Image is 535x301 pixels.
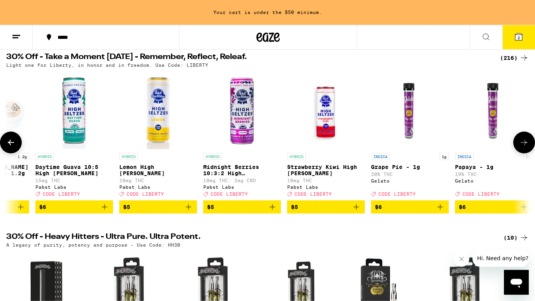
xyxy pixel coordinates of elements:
[462,191,500,197] span: CODE LIBERTY
[291,204,298,210] span: $5
[35,71,113,149] img: Pabst Labs - Daytime Guava 10:5 High Seltzer
[502,25,535,49] button: 2
[35,164,113,176] p: Daytime Guava 10:5 High [PERSON_NAME]
[203,71,281,200] a: Open page for Midnight Berries 10:3:2 High Seltzer from Pabst Labs
[371,178,449,183] div: Gelato
[371,200,449,214] button: Add to bag
[287,164,365,176] p: Strawberry Kiwi High [PERSON_NAME]
[6,233,491,242] h2: 30% Off - Heavy Hitters - Ultra Pure. Ultra Potent.
[43,191,80,197] span: CODE LIBERTY
[203,71,281,149] img: Pabst Labs - Midnight Berries 10:3:2 High Seltzer
[203,178,281,183] p: 10mg THC: 2mg CBD
[119,178,197,183] p: 10mg THC
[119,71,197,200] a: Open page for Lemon High Seltzer from Pabst Labs
[455,164,533,170] p: Papaya - 1g
[287,71,365,200] a: Open page for Strawberry Kiwi High Seltzer from Pabst Labs
[123,204,130,210] span: $5
[455,172,533,177] p: 19% THC
[15,153,29,160] p: 1.2g
[459,204,466,210] span: $6
[35,153,54,160] p: HYBRID
[371,164,449,170] p: Grape Pie - 1g
[455,71,533,149] img: Gelato - Papaya - 1g
[207,204,214,210] span: $5
[375,204,382,210] span: $6
[119,184,197,190] div: Pabst Labs
[39,204,46,210] span: $6
[371,71,449,200] a: Open page for Grape Pie - 1g from Gelato
[371,172,449,177] p: 20% THC
[472,250,529,267] iframe: Message from company
[35,178,113,183] p: 15mg THC
[504,270,529,295] iframe: Button to launch messaging window
[371,71,449,149] img: Gelato - Grape Pie - 1g
[523,153,533,160] p: 1g
[6,242,180,247] p: A legacy of purity, potency and purpose - Use Code: HH30
[287,184,365,190] div: Pabst Labs
[119,200,197,214] button: Add to bag
[455,178,533,183] div: Gelato
[211,191,248,197] span: CODE LIBERTY
[6,63,208,68] p: Light one for Liberty, in honor and in freedom. Use Code: LIBERTY
[287,178,365,183] p: 10mg THC
[287,200,365,214] button: Add to bag
[378,191,416,197] span: CODE LIBERTY
[203,153,222,160] p: HYBRID
[203,184,281,190] div: Pabst Labs
[439,153,449,160] p: 1g
[455,153,474,160] p: INDICA
[35,200,113,214] button: Add to bag
[500,53,529,63] a: (216)
[119,153,138,160] p: HYBRID
[518,35,520,40] span: 2
[371,153,390,160] p: INDICA
[455,71,533,200] a: Open page for Papaya - 1g from Gelato
[119,164,197,176] p: Lemon High [PERSON_NAME]
[454,251,469,267] iframe: Close message
[295,191,332,197] span: CODE LIBERTY
[203,164,281,176] p: Midnight Berries 10:3:2 High [PERSON_NAME]
[119,71,197,149] img: Pabst Labs - Lemon High Seltzer
[203,200,281,214] button: Add to bag
[455,200,533,214] button: Add to bag
[35,71,113,200] a: Open page for Daytime Guava 10:5 High Seltzer from Pabst Labs
[287,71,365,149] img: Pabst Labs - Strawberry Kiwi High Seltzer
[287,153,306,160] p: HYBRID
[6,53,491,63] h2: 30% Off - Take a Moment [DATE] - Remember, Reflect, Releaf.
[127,191,164,197] span: CODE LIBERTY
[504,233,529,242] a: (10)
[35,184,113,190] div: Pabst Labs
